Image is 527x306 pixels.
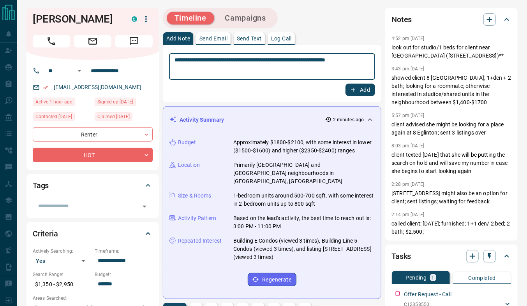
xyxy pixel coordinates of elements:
div: Sun Jul 13 2025 [95,112,153,123]
p: Actively Searching: [33,248,91,255]
p: 2 minutes ago [333,116,364,123]
p: Completed [468,275,496,281]
div: Thu Sep 11 2025 [33,98,91,108]
p: look out for studio/1 beds for client near [GEOGRAPHIC_DATA] ([STREET_ADDRESS])** [391,44,511,60]
p: Log Call [271,36,292,41]
p: 2:14 pm [DATE] [391,212,425,217]
div: Tasks [391,247,511,266]
p: client texted [DATE] that she will be putting the search on hold and will save my number in case ... [391,151,511,175]
p: called client; [DATE]; furnished; 1+1 den/ 2 bed; 2 bath; $2,500; [PERSON_NAME]/[GEOGRAPHIC_DATA]... [391,220,511,269]
p: Search Range: [33,271,91,278]
p: Add Note [166,36,190,41]
p: Pending [406,275,427,280]
span: Email [74,35,111,47]
h1: [PERSON_NAME] [33,13,120,25]
p: Offer Request - Call [404,290,451,299]
p: Primarily [GEOGRAPHIC_DATA] and [GEOGRAPHIC_DATA] neighbourhoods in [GEOGRAPHIC_DATA], [GEOGRAPHI... [233,161,375,185]
button: Open [75,66,84,75]
p: [STREET_ADDRESS] might also be an option for client; sent listings; waiting for feedback [391,189,511,206]
p: 2:28 pm [DATE] [391,182,425,187]
button: Add [345,84,375,96]
div: Fri Jul 11 2025 [95,98,153,108]
span: Signed up [DATE] [97,98,133,106]
p: Repeated Interest [178,237,222,245]
p: Send Text [237,36,262,41]
div: HOT [33,148,153,162]
h2: Notes [391,13,412,26]
p: Approximately $1800-$2100, with some interest in lower ($1500-$1600) and higher ($2350-$2400) ranges [233,138,375,155]
div: Yes [33,255,91,267]
span: Call [33,35,70,47]
span: Message [115,35,153,47]
p: client advised she might be looking for a place again at 8 Eglinton; sent 3 listings over [391,121,511,137]
div: Notes [391,10,511,29]
p: $1,350 - $2,950 [33,278,91,291]
p: Size & Rooms [178,192,212,200]
p: 1 [432,275,435,280]
div: Criteria [33,224,153,243]
p: 3:43 pm [DATE] [391,66,425,72]
p: Send Email [199,36,227,41]
div: Activity Summary2 minutes ago [169,113,375,127]
span: Contacted [DATE] [35,113,72,121]
a: [EMAIL_ADDRESS][DOMAIN_NAME] [54,84,142,90]
button: Campaigns [217,12,274,24]
svg: Email Verified [43,85,48,90]
p: showed client 8 [GEOGRAPHIC_DATA]; 1+den + 2 bath; looking for a roommate; otherwise interested i... [391,74,511,107]
p: Activity Pattern [178,214,216,222]
div: condos.ca [132,16,137,22]
button: Regenerate [248,273,296,286]
button: Open [139,201,150,212]
p: 5:57 pm [DATE] [391,113,425,118]
div: Fri Jul 11 2025 [33,112,91,123]
p: Building E Condos (viewed 3 times), Building Line 5 Condos (viewed 3 times), and listing [STREET_... [233,237,375,261]
span: Active 1 hour ago [35,98,72,106]
p: 4:52 pm [DATE] [391,36,425,41]
span: Claimed [DATE] [97,113,130,121]
button: Timeline [167,12,214,24]
h2: Tags [33,179,49,192]
div: Renter [33,127,153,142]
p: Location [178,161,200,169]
p: 8:03 pm [DATE] [391,143,425,149]
h2: Tasks [391,250,411,262]
p: 1-bedroom units around 500-700 sqft, with some interest in 2-bedroom units up to 800 sqft [233,192,375,208]
div: Tags [33,176,153,195]
p: Areas Searched: [33,295,153,302]
p: Budget: [95,271,153,278]
p: Based on the lead's activity, the best time to reach out is: 3:00 PM - 11:00 PM [233,214,375,231]
p: Activity Summary [180,116,224,124]
h2: Criteria [33,227,58,240]
p: Timeframe: [95,248,153,255]
p: Budget [178,138,196,147]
